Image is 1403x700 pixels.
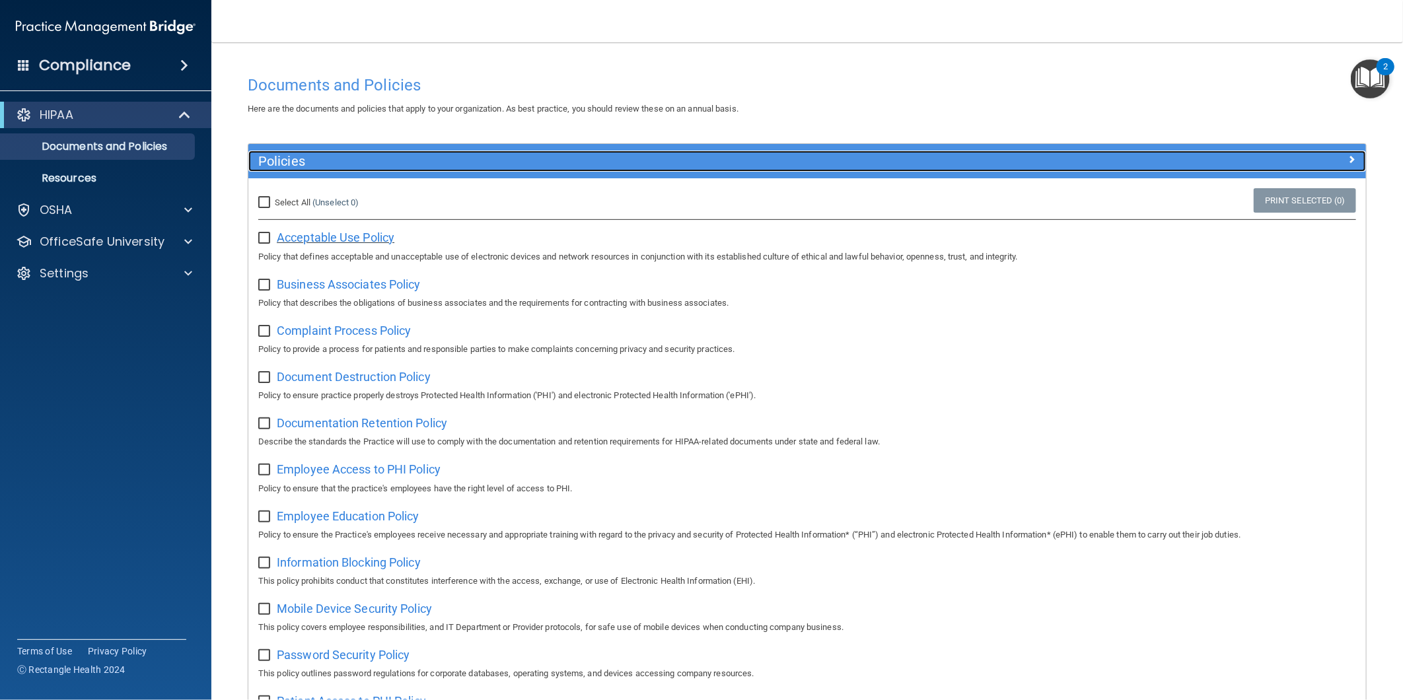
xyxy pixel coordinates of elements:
a: OfficeSafe University [16,234,192,250]
a: Settings [16,265,192,281]
span: Employee Education Policy [277,509,419,523]
a: Privacy Policy [88,645,147,658]
span: Document Destruction Policy [277,370,431,384]
h4: Compliance [39,56,131,75]
p: Resources [9,172,189,185]
p: This policy prohibits conduct that constitutes interference with the access, exchange, or use of ... [258,573,1356,589]
p: OSHA [40,202,73,218]
a: Terms of Use [17,645,72,658]
p: Policy to ensure that the practice's employees have the right level of access to PHI. [258,481,1356,497]
span: Acceptable Use Policy [277,230,394,244]
a: OSHA [16,202,192,218]
p: Settings [40,265,89,281]
h5: Policies [258,154,1077,168]
p: Policy that defines acceptable and unacceptable use of electronic devices and network resources i... [258,249,1356,265]
p: Policy to provide a process for patients and responsible parties to make complaints concerning pr... [258,341,1356,357]
p: Policy to ensure the Practice's employees receive necessary and appropriate training with regard ... [258,527,1356,543]
span: Documentation Retention Policy [277,416,447,430]
p: Documents and Policies [9,140,189,153]
span: Here are the documents and policies that apply to your organization. As best practice, you should... [248,104,738,114]
span: Employee Access to PHI Policy [277,462,441,476]
a: Print Selected (0) [1254,188,1356,213]
input: Select All (Unselect 0) [258,197,273,208]
p: This policy covers employee responsibilities, and IT Department or Provider protocols, for safe u... [258,619,1356,635]
span: Ⓒ Rectangle Health 2024 [17,663,126,676]
a: (Unselect 0) [312,197,359,207]
p: This policy outlines password regulations for corporate databases, operating systems, and devices... [258,666,1356,682]
span: Password Security Policy [277,648,410,662]
p: HIPAA [40,107,73,123]
p: Describe the standards the Practice will use to comply with the documentation and retention requi... [258,434,1356,450]
a: HIPAA [16,107,192,123]
a: Policies [258,151,1356,172]
span: Mobile Device Security Policy [277,602,432,615]
p: Policy to ensure practice properly destroys Protected Health Information ('PHI') and electronic P... [258,388,1356,403]
span: Information Blocking Policy [277,555,421,569]
button: Open Resource Center, 2 new notifications [1351,59,1390,98]
h4: Documents and Policies [248,77,1367,94]
span: Business Associates Policy [277,277,421,291]
img: PMB logo [16,14,196,40]
span: Complaint Process Policy [277,324,411,337]
span: Select All [275,197,310,207]
p: OfficeSafe University [40,234,164,250]
div: 2 [1383,67,1388,84]
p: Policy that describes the obligations of business associates and the requirements for contracting... [258,295,1356,311]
